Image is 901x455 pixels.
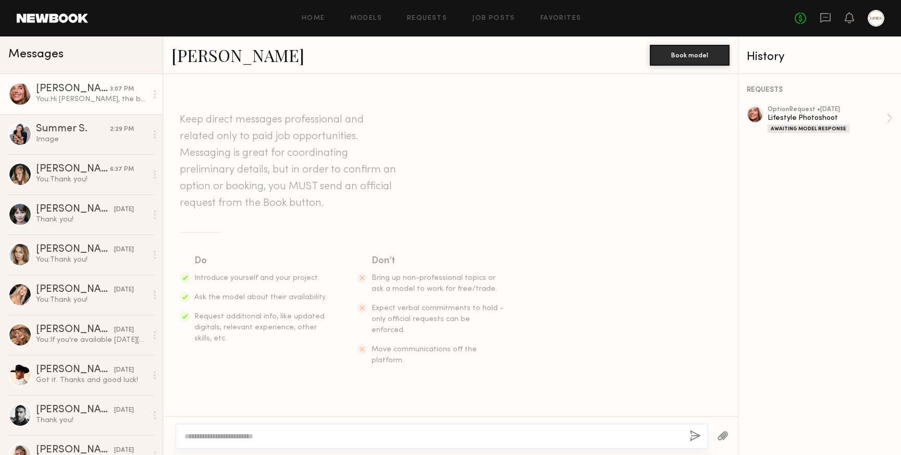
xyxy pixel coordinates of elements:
[36,124,110,134] div: Summer S.
[36,134,147,144] div: Image
[114,405,134,415] div: [DATE]
[768,113,886,123] div: Lifestyle Photoshoot
[36,415,147,425] div: Thank you!
[350,15,382,22] a: Models
[36,84,110,94] div: [PERSON_NAME]
[407,15,447,22] a: Requests
[114,285,134,295] div: [DATE]
[110,165,134,175] div: 6:37 PM
[302,15,325,22] a: Home
[110,125,134,134] div: 2:29 PM
[36,255,147,265] div: You: Thank you!
[36,295,147,305] div: You: Thank you!
[114,205,134,215] div: [DATE]
[36,285,114,295] div: [PERSON_NAME]
[650,50,730,59] a: Book model
[768,106,886,113] div: option Request • [DATE]
[768,106,893,133] a: optionRequest •[DATE]Lifestyle PhotoshootAwaiting Model Response
[747,87,893,94] div: REQUESTS
[372,346,477,364] span: Move communications off the platform.
[372,305,503,334] span: Expect verbal commitments to hold - only official requests can be enforced.
[194,254,328,268] div: Do
[650,45,730,66] button: Book model
[194,294,327,301] span: Ask the model about their availability.
[36,215,147,225] div: Thank you!
[36,335,147,345] div: You: If you're available [DATE][DATE] from 3:30-5:30 please send us three raw unedited selfies of...
[194,313,325,342] span: Request additional info, like updated digitals, relevant experience, other skills, etc.
[114,325,134,335] div: [DATE]
[180,112,399,212] header: Keep direct messages professional and related only to paid job opportunities. Messaging is great ...
[36,175,147,185] div: You: Thank you!
[36,164,110,175] div: [PERSON_NAME]
[36,204,114,215] div: [PERSON_NAME]
[114,245,134,255] div: [DATE]
[114,365,134,375] div: [DATE]
[194,275,319,281] span: Introduce yourself and your project.
[372,254,505,268] div: Don’t
[372,275,497,292] span: Bring up non-professional topics or ask a model to work for free/trade.
[8,48,64,60] span: Messages
[36,94,147,104] div: You: Hi [PERSON_NAME], the best we can do is $400 for the two hours. Let us know if that works fo...
[36,325,114,335] div: [PERSON_NAME]
[110,84,134,94] div: 3:07 PM
[768,125,849,133] div: Awaiting Model Response
[36,375,147,385] div: Got it. Thanks and good luck!
[540,15,582,22] a: Favorites
[36,244,114,255] div: [PERSON_NAME]
[747,51,893,63] div: History
[171,44,304,66] a: [PERSON_NAME]
[472,15,515,22] a: Job Posts
[36,405,114,415] div: [PERSON_NAME]
[36,365,114,375] div: [PERSON_NAME]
